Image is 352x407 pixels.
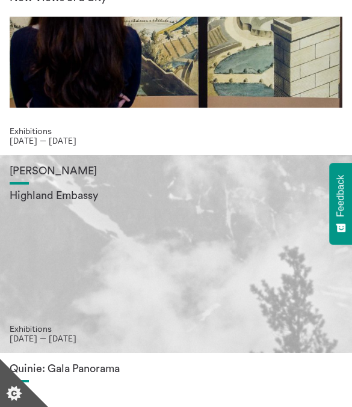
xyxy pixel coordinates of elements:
[10,126,342,136] p: Exhibitions
[10,334,342,343] p: [DATE] — [DATE]
[10,165,342,177] h1: [PERSON_NAME]
[10,324,342,334] p: Exhibitions
[329,162,352,244] button: Feedback - Show survey
[10,136,342,145] p: [DATE] — [DATE]
[10,363,342,375] h1: Quinie: Gala Panorama
[335,174,346,216] span: Feedback
[10,189,342,202] h2: Highland Embassy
